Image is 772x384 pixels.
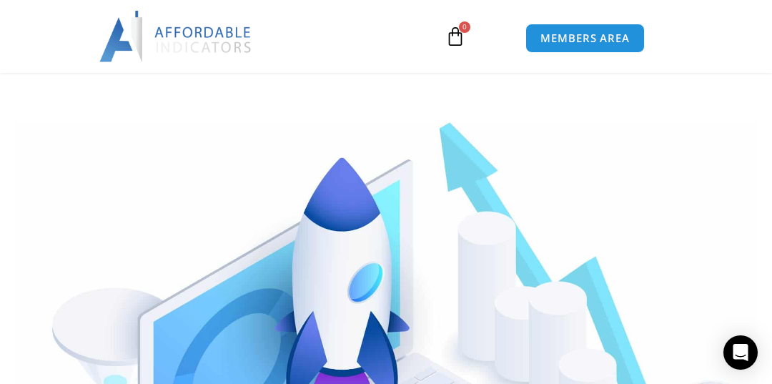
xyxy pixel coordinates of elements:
span: MEMBERS AREA [540,33,630,44]
span: 0 [459,21,470,33]
div: Open Intercom Messenger [723,335,758,370]
a: MEMBERS AREA [525,24,645,53]
img: LogoAI | Affordable Indicators – NinjaTrader [99,11,253,62]
a: 0 [424,16,487,57]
